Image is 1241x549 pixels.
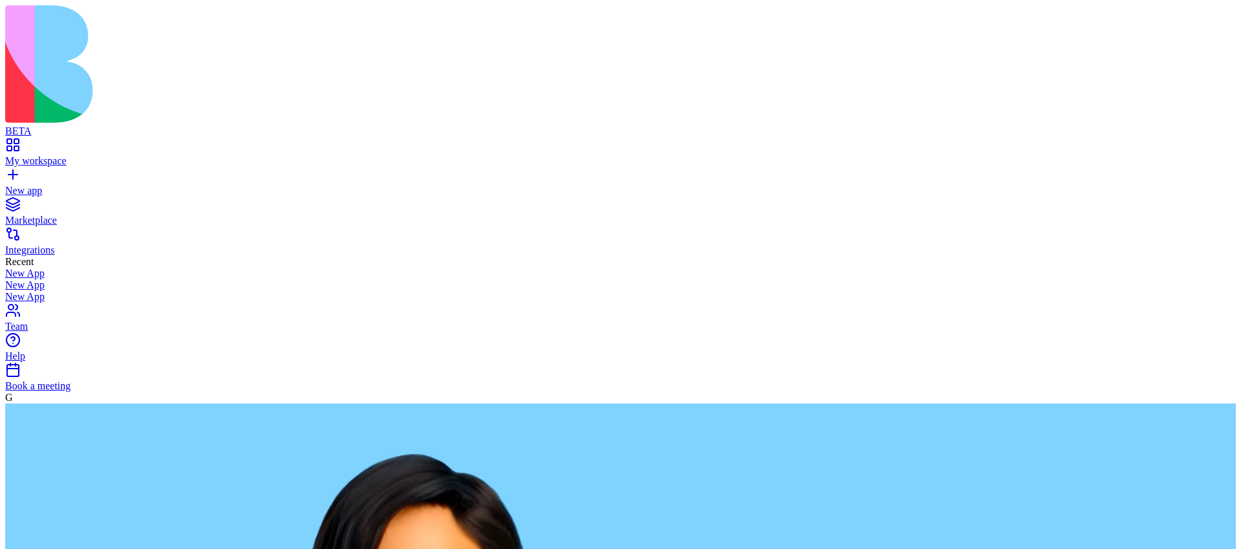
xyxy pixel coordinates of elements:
div: Help [5,350,1236,362]
a: Team [5,309,1236,332]
div: Book a meeting [5,380,1236,392]
a: Book a meeting [5,369,1236,392]
div: Team [5,321,1236,332]
img: logo [5,5,525,123]
a: My workspace [5,144,1236,167]
a: New app [5,173,1236,197]
a: Help [5,339,1236,362]
div: New app [5,185,1236,197]
div: Marketplace [5,215,1236,226]
div: My workspace [5,155,1236,167]
a: New App [5,268,1236,279]
a: New App [5,291,1236,303]
span: Recent [5,256,34,267]
a: BETA [5,114,1236,137]
a: Integrations [5,233,1236,256]
a: New App [5,279,1236,291]
span: G [5,392,13,403]
div: BETA [5,125,1236,137]
a: Marketplace [5,203,1236,226]
div: Integrations [5,244,1236,256]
